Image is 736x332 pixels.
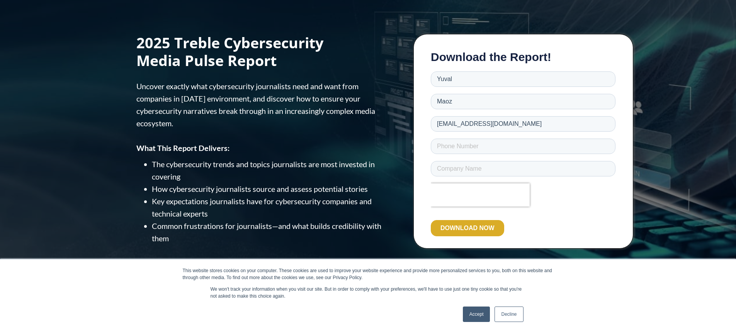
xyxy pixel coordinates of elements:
span: Key expectations journalists have for cybersecurity companies and technical experts [152,196,372,218]
strong: What This Report Delivers: [136,143,229,152]
a: Decline [495,307,523,322]
span: Uncover exactly what cybersecurity journalists need and want from companies in [DATE] environment... [136,81,375,128]
span: The cybersecurity trends and topics journalists are most invested in covering [152,159,375,181]
span: 2025 Treble Cybersecurity Media Pulse Report [136,33,323,70]
iframe: Form 0 [431,51,615,250]
p: We won't track your information when you visit our site. But in order to comply with your prefere... [211,286,526,300]
span: Common frustrations for journalists—and what builds credibility with them [152,221,381,243]
span: How cybersecurity journalists source and assess potential stories [152,184,368,193]
div: This website stores cookies on your computer. These cookies are used to improve your website expe... [183,267,554,281]
a: Accept [463,307,490,322]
